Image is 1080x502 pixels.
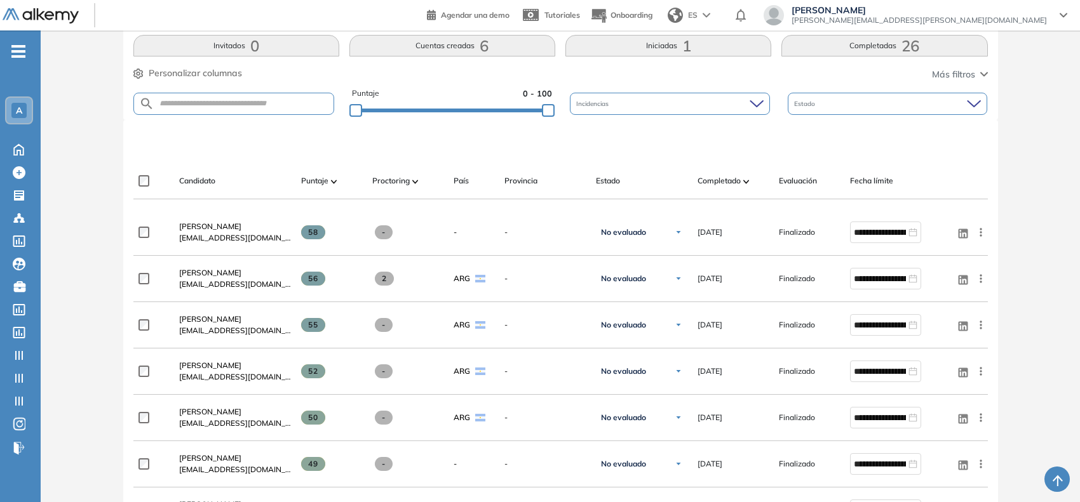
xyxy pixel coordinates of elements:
[301,175,328,187] span: Puntaje
[179,407,241,416] span: [PERSON_NAME]
[601,274,646,284] span: No evaluado
[932,68,975,81] span: Más filtros
[544,10,580,20] span: Tutoriales
[788,93,988,115] div: Estado
[454,273,470,284] span: ARG
[179,268,241,277] span: [PERSON_NAME]
[179,418,291,429] span: [EMAIL_ADDRESS][DOMAIN_NAME]
[179,221,241,231] span: [PERSON_NAME]
[375,318,393,332] span: -
[668,8,683,23] img: world
[779,319,815,331] span: Finalizado
[504,412,586,423] span: -
[703,13,710,18] img: arrow
[179,453,241,463] span: [PERSON_NAME]
[675,321,682,329] img: Ícono de flecha
[133,35,339,56] button: Invitados0
[375,457,393,471] span: -
[179,360,291,371] a: [PERSON_NAME]
[179,267,291,279] a: [PERSON_NAME]
[3,8,79,24] img: Logo
[504,227,586,238] span: -
[576,99,611,109] span: Incidencias
[179,175,215,187] span: Candidato
[179,279,291,290] span: [EMAIL_ADDRESS][DOMAIN_NAME]
[504,175,537,187] span: Provincia
[779,227,815,238] span: Finalizado
[454,366,470,377] span: ARG
[743,180,750,183] img: [missing "en.ARROW_ALT" translation]
[779,412,815,423] span: Finalizado
[352,88,379,100] span: Puntaje
[301,364,326,378] span: 52
[454,412,470,423] span: ARG
[601,459,646,469] span: No evaluado
[475,367,485,375] img: ARG
[375,411,393,425] span: -
[412,180,419,183] img: [missing "en.ARROW_ALT" translation]
[698,412,722,423] span: [DATE]
[675,228,682,236] img: Ícono de flecha
[698,458,722,470] span: [DATE]
[675,414,682,421] img: Ícono de flecha
[139,96,154,112] img: SEARCH_ALT
[349,35,555,56] button: Cuentas creadas6
[16,105,22,116] span: A
[441,10,510,20] span: Agendar una demo
[792,15,1047,25] span: [PERSON_NAME][EMAIL_ADDRESS][PERSON_NAME][DOMAIN_NAME]
[675,367,682,375] img: Ícono de flecha
[475,414,485,421] img: ARG
[301,318,326,332] span: 55
[11,50,25,53] i: -
[698,227,722,238] span: [DATE]
[179,232,291,244] span: [EMAIL_ADDRESS][DOMAIN_NAME]
[179,325,291,336] span: [EMAIL_ADDRESS][DOMAIN_NAME]
[698,366,722,377] span: [DATE]
[565,35,771,56] button: Iniciadas1
[301,225,326,239] span: 58
[179,360,241,370] span: [PERSON_NAME]
[601,320,646,330] span: No evaluado
[596,175,620,187] span: Estado
[523,88,552,100] span: 0 - 100
[590,2,652,29] button: Onboarding
[698,175,741,187] span: Completado
[454,227,457,238] span: -
[781,35,987,56] button: Completadas26
[850,175,893,187] span: Fecha límite
[454,175,469,187] span: País
[779,175,817,187] span: Evaluación
[794,99,818,109] span: Estado
[179,314,291,325] a: [PERSON_NAME]
[179,406,291,418] a: [PERSON_NAME]
[301,457,326,471] span: 49
[698,273,722,284] span: [DATE]
[601,413,646,423] span: No evaluado
[779,366,815,377] span: Finalizado
[179,314,241,324] span: [PERSON_NAME]
[611,10,652,20] span: Onboarding
[454,319,470,331] span: ARG
[601,227,646,237] span: No evaluado
[475,321,485,329] img: ARG
[792,5,1047,15] span: [PERSON_NAME]
[372,175,410,187] span: Proctoring
[375,272,395,286] span: 2
[504,366,586,377] span: -
[504,273,586,284] span: -
[179,221,291,232] a: [PERSON_NAME]
[454,458,457,470] span: -
[932,68,988,81] button: Más filtros
[179,371,291,383] span: [EMAIL_ADDRESS][DOMAIN_NAME]
[301,411,326,425] span: 50
[675,275,682,282] img: Ícono de flecha
[779,273,815,284] span: Finalizado
[149,67,242,80] span: Personalizar columnas
[375,225,393,239] span: -
[570,93,770,115] div: Incidencias
[133,67,242,80] button: Personalizar columnas
[675,460,682,468] img: Ícono de flecha
[601,366,646,376] span: No evaluado
[179,452,291,464] a: [PERSON_NAME]
[779,458,815,470] span: Finalizado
